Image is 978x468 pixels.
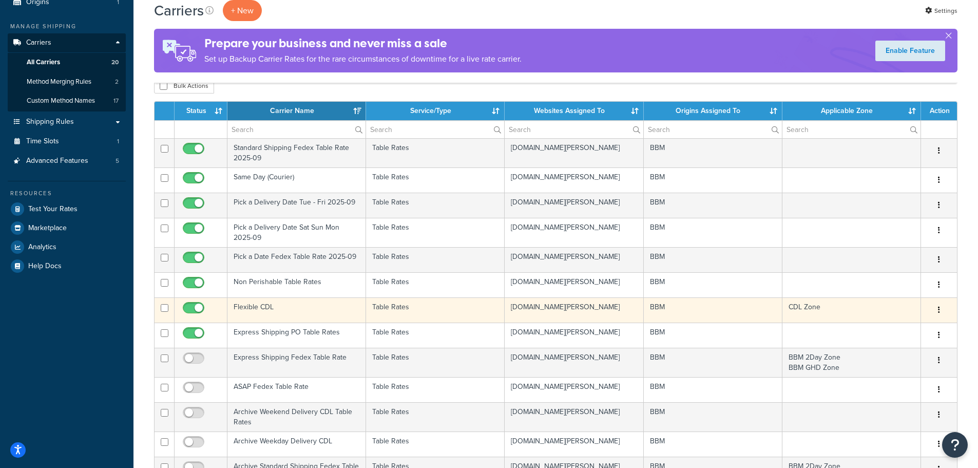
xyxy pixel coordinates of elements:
[366,297,505,323] td: Table Rates
[26,118,74,126] span: Shipping Rules
[782,348,921,377] td: BBM 2Day Zone BBM GHD Zone
[8,200,126,218] a: Test Your Rates
[28,205,78,214] span: Test Your Rates
[505,297,643,323] td: [DOMAIN_NAME][PERSON_NAME]
[505,247,643,272] td: [DOMAIN_NAME][PERSON_NAME]
[782,121,921,138] input: Search
[117,137,119,146] span: 1
[644,121,782,138] input: Search
[782,297,921,323] td: CDL Zone
[8,53,126,72] li: All Carriers
[28,243,56,252] span: Analytics
[227,432,366,457] td: Archive Weekday Delivery CDL
[227,121,366,138] input: Search
[154,29,204,72] img: ad-rules-rateshop-fe6ec290ccb7230408bd80ed9643f0289d75e0ffd9eb532fc0e269fcd187b520.png
[366,193,505,218] td: Table Rates
[644,348,782,377] td: BBM
[154,78,214,93] button: Bulk Actions
[366,218,505,247] td: Table Rates
[227,193,366,218] td: Pick a Delivery Date Tue - Fri 2025-09
[644,193,782,218] td: BBM
[8,152,126,171] a: Advanced Features 5
[8,72,126,91] a: Method Merging Rules 2
[644,432,782,457] td: BBM
[204,52,522,66] p: Set up Backup Carrier Rates for the rare circumstances of downtime for a live rate carrier.
[227,138,366,167] td: Standard Shipping Fedex Table Rate 2025-09
[8,33,126,111] li: Carriers
[782,102,921,120] th: Applicable Zone: activate to sort column ascending
[27,58,60,67] span: All Carriers
[505,121,643,138] input: Search
[26,137,59,146] span: Time Slots
[27,97,95,105] span: Custom Method Names
[366,348,505,377] td: Table Rates
[113,97,119,105] span: 17
[925,4,957,18] a: Settings
[366,272,505,297] td: Table Rates
[227,102,366,120] th: Carrier Name: activate to sort column ascending
[505,432,643,457] td: [DOMAIN_NAME][PERSON_NAME]
[505,218,643,247] td: [DOMAIN_NAME][PERSON_NAME]
[505,193,643,218] td: [DOMAIN_NAME][PERSON_NAME]
[8,152,126,171] li: Advanced Features
[227,377,366,402] td: ASAP Fedex Table Rate
[8,238,126,256] a: Analytics
[921,102,957,120] th: Action
[8,132,126,151] li: Time Slots
[115,78,119,86] span: 2
[154,1,204,21] h1: Carriers
[875,41,945,61] a: Enable Feature
[26,39,51,47] span: Carriers
[644,297,782,323] td: BBM
[644,402,782,432] td: BBM
[366,402,505,432] td: Table Rates
[644,377,782,402] td: BBM
[505,102,643,120] th: Websites Assigned To: activate to sort column ascending
[366,167,505,193] td: Table Rates
[366,121,504,138] input: Search
[644,102,782,120] th: Origins Assigned To: activate to sort column ascending
[505,377,643,402] td: [DOMAIN_NAME][PERSON_NAME]
[8,113,126,132] a: Shipping Rules
[227,272,366,297] td: Non Perishable Table Rates
[8,189,126,198] div: Resources
[227,218,366,247] td: Pick a Delivery Date Sat Sun Mon 2025-09
[227,323,366,348] td: Express Shipping PO Table Rates
[28,262,62,271] span: Help Docs
[366,138,505,167] td: Table Rates
[644,323,782,348] td: BBM
[366,247,505,272] td: Table Rates
[26,157,88,165] span: Advanced Features
[644,247,782,272] td: BBM
[8,33,126,52] a: Carriers
[942,432,968,458] button: Open Resource Center
[227,167,366,193] td: Same Day (Courier)
[227,348,366,377] td: Express Shipping Fedex Table Rate
[505,272,643,297] td: [DOMAIN_NAME][PERSON_NAME]
[175,102,227,120] th: Status: activate to sort column ascending
[8,91,126,110] a: Custom Method Names 17
[366,102,505,120] th: Service/Type: activate to sort column ascending
[227,247,366,272] td: Pick a Date Fedex Table Rate 2025-09
[644,272,782,297] td: BBM
[505,167,643,193] td: [DOMAIN_NAME][PERSON_NAME]
[366,432,505,457] td: Table Rates
[644,138,782,167] td: BBM
[8,72,126,91] li: Method Merging Rules
[505,348,643,377] td: [DOMAIN_NAME][PERSON_NAME]
[644,167,782,193] td: BBM
[366,323,505,348] td: Table Rates
[505,402,643,432] td: [DOMAIN_NAME][PERSON_NAME]
[111,58,119,67] span: 20
[8,219,126,237] li: Marketplace
[116,157,119,165] span: 5
[644,218,782,247] td: BBM
[8,257,126,275] a: Help Docs
[8,91,126,110] li: Custom Method Names
[366,377,505,402] td: Table Rates
[505,138,643,167] td: [DOMAIN_NAME][PERSON_NAME]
